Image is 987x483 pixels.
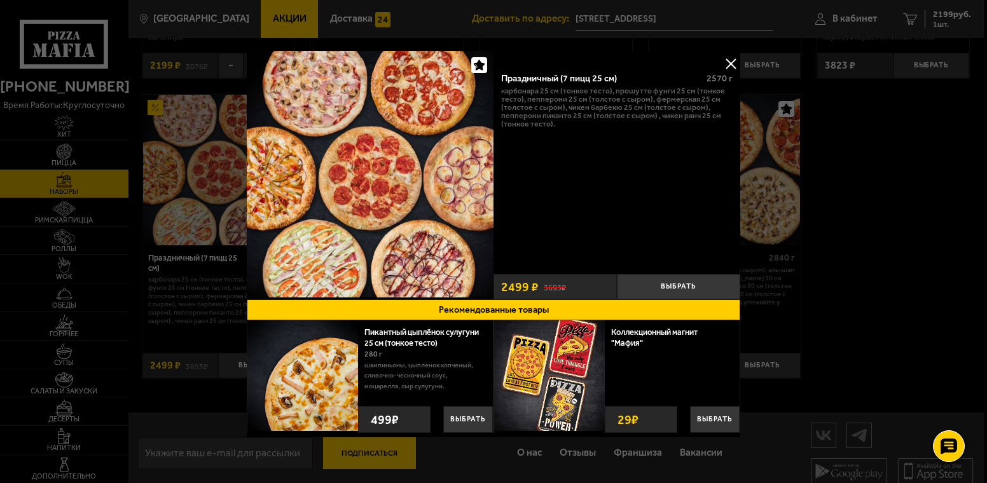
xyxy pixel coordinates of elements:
[364,350,382,358] span: 280 г
[368,407,402,432] strong: 499 ₽
[501,73,697,84] div: Праздничный (7 пицц 25 см)
[247,299,740,320] button: Рекомендованные товары
[617,274,740,299] button: Выбрать
[443,406,493,433] button: Выбрать
[364,327,479,348] a: Пикантный цыплёнок сулугуни 25 см (тонкое тесто)
[501,87,733,128] p: Карбонара 25 см (тонкое тесто), Прошутто Фунги 25 см (тонкое тесто), Пепперони 25 см (толстое с с...
[544,282,566,292] s: 3693 ₽
[364,360,483,391] p: шампиньоны, цыпленок копченый, сливочно-чесночный соус, моцарелла, сыр сулугуни.
[247,51,493,299] a: Праздничный (7 пицц 25 см)
[611,327,698,348] a: Коллекционный магнит "Мафия"
[690,406,740,433] button: Выбрать
[614,407,642,432] strong: 29 ₽
[501,281,539,293] span: 2499 ₽
[247,51,493,297] img: Праздничный (7 пицц 25 см)
[707,72,733,84] span: 2570 г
